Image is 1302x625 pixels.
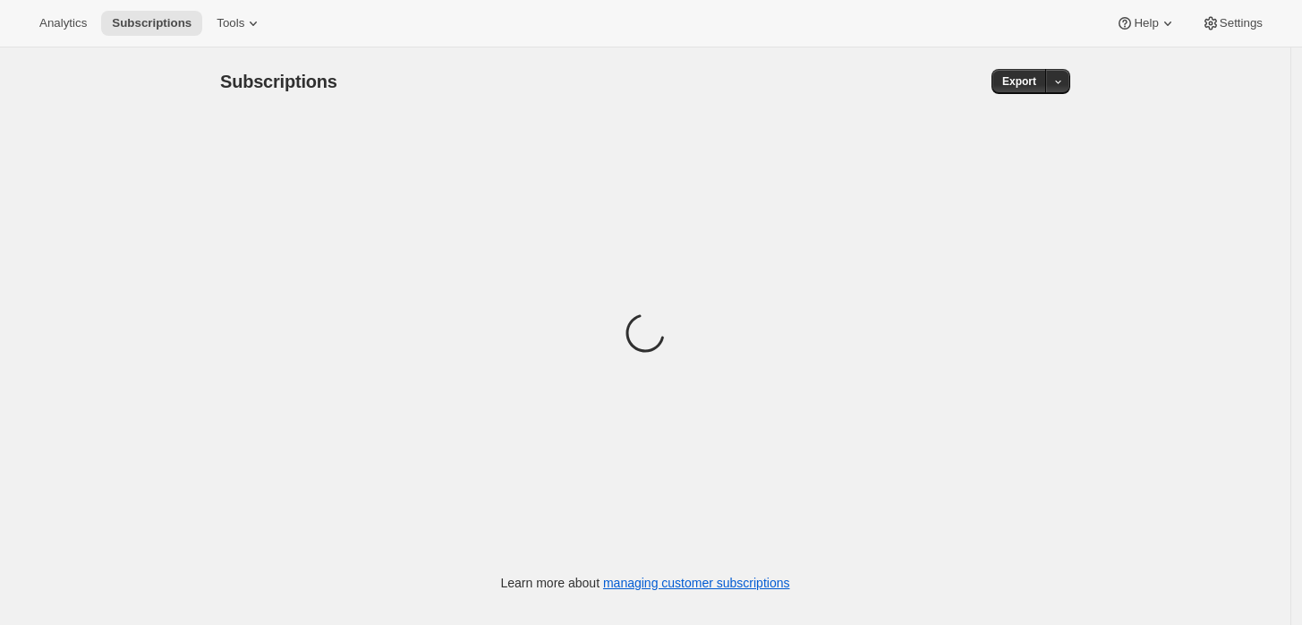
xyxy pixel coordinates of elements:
[1002,74,1036,89] span: Export
[1105,11,1187,36] button: Help
[1220,16,1263,30] span: Settings
[991,69,1047,94] button: Export
[29,11,98,36] button: Analytics
[1134,16,1158,30] span: Help
[1191,11,1273,36] button: Settings
[603,576,790,590] a: managing customer subscriptions
[501,574,790,592] p: Learn more about
[206,11,273,36] button: Tools
[101,11,202,36] button: Subscriptions
[112,16,191,30] span: Subscriptions
[220,72,337,91] span: Subscriptions
[217,16,244,30] span: Tools
[39,16,87,30] span: Analytics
